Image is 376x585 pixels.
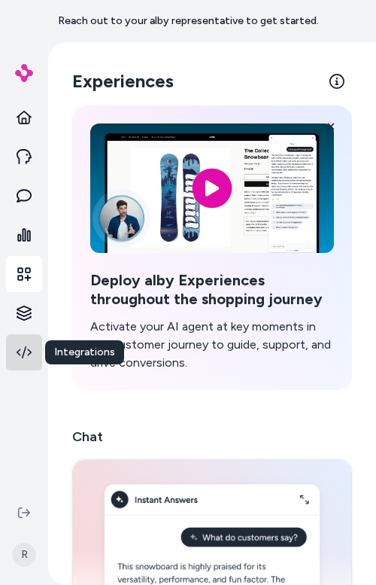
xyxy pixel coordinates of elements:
img: alby Logo [15,64,33,82]
span: R [12,543,36,567]
button: R [9,531,39,579]
h2: Experiences [72,69,174,93]
h2: Chat [72,426,352,447]
p: Reach out to your alby representative to get started. [58,14,319,29]
div: Integrations [45,340,124,364]
p: Activate your AI agent at key moments in the customer journey to guide, support, and drive conver... [90,318,334,372]
h2: Deploy alby Experiences throughout the shopping journey [90,271,334,309]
